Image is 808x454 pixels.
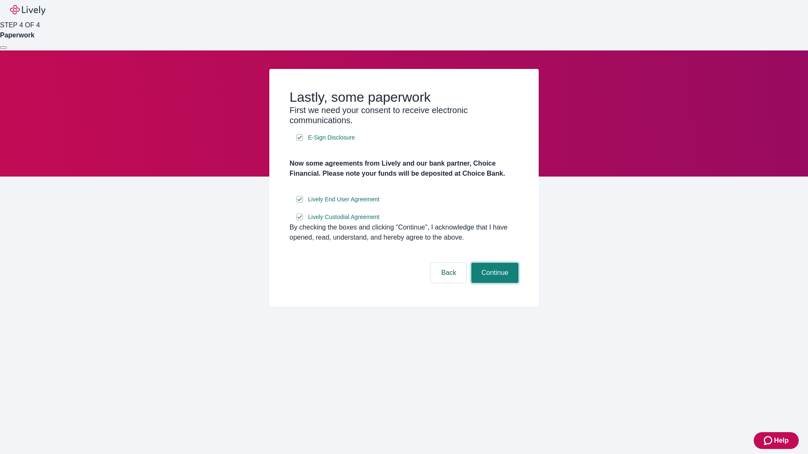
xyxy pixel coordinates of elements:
a: e-sign disclosure document [306,132,356,143]
a: e-sign disclosure document [306,212,381,222]
div: By checking the boxes and clicking “Continue", I acknowledge that I have opened, read, understand... [290,222,518,243]
span: Lively Custodial Agreement [308,213,380,222]
h3: First we need your consent to receive electronic communications. [290,105,518,125]
button: Back [431,263,466,283]
h4: Now some agreements from Lively and our bank partner, Choice Financial. Please note your funds wi... [290,158,518,179]
span: E-Sign Disclosure [308,133,355,142]
a: e-sign disclosure document [306,194,381,205]
img: Lively [10,5,45,15]
button: Continue [471,263,518,283]
button: Zendesk support iconHelp [754,432,799,449]
svg: Zendesk support icon [764,436,774,446]
span: Lively End User Agreement [308,195,380,204]
h2: Lastly, some paperwork [290,89,518,105]
span: Help [774,436,789,446]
